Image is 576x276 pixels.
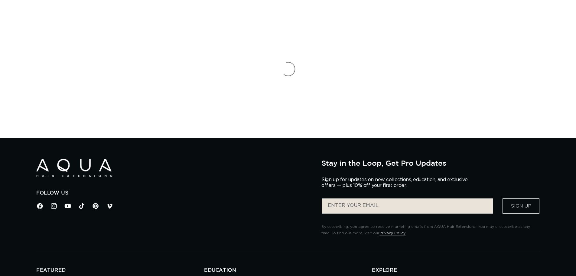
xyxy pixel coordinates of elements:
h2: EDUCATION [204,267,372,274]
h2: FEATURED [36,267,204,274]
a: Privacy Policy [379,231,405,235]
p: Sign up for updates on new collections, education, and exclusive offers — plus 10% off your first... [321,177,473,188]
h2: Stay in the Loop, Get Pro Updates [321,159,540,167]
input: ENTER YOUR EMAIL [322,198,493,214]
p: By subscribing, you agree to receive marketing emails from AQUA Hair Extensions. You may unsubscr... [321,224,540,237]
img: Aqua Hair Extensions [36,159,112,177]
h2: Follow Us [36,190,312,196]
h2: EXPLORE [372,267,540,274]
button: Sign Up [503,198,539,214]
